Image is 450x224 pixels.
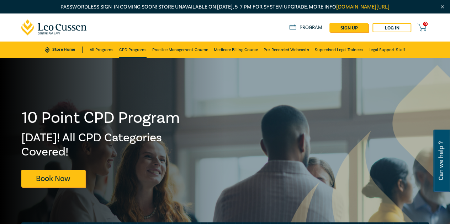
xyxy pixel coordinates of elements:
a: [DOMAIN_NAME][URL] [336,4,390,10]
a: Medicare Billing Course [214,42,258,58]
a: Store Home [45,47,82,53]
a: CPD Programs [119,42,147,58]
img: Close [439,4,445,10]
a: sign up [329,23,368,32]
span: Can we help ? [438,134,444,188]
a: Practice Management Course [152,42,208,58]
a: Supervised Legal Trainees [315,42,363,58]
h2: [DATE]! All CPD Categories Covered! [21,131,181,159]
span: 0 [423,22,428,26]
a: Program [289,24,322,31]
a: All Programs [90,42,113,58]
a: Book Now [21,170,85,187]
p: Passwordless sign-in coming soon! Store unavailable on [DATE], 5–7 PM for system upgrade. More info [21,3,429,11]
a: Pre-Recorded Webcasts [264,42,309,58]
a: Legal Support Staff [369,42,405,58]
h1: 10 Point CPD Program [21,109,181,127]
a: Log in [372,23,411,32]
